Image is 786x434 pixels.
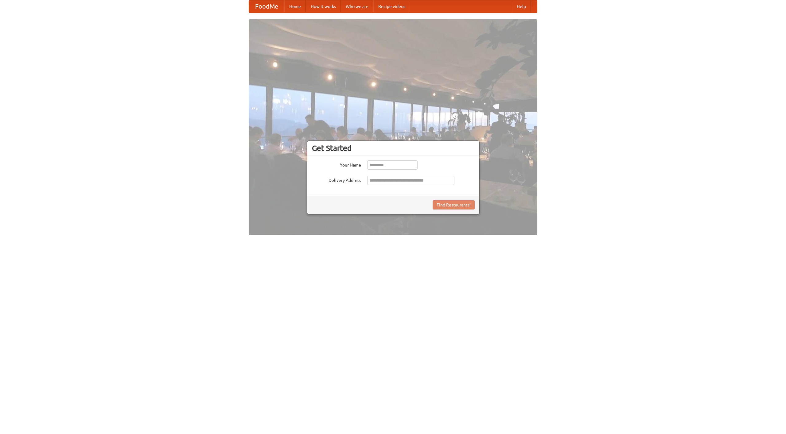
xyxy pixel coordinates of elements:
label: Delivery Address [312,176,361,183]
h3: Get Started [312,144,475,153]
a: How it works [306,0,341,13]
a: Home [284,0,306,13]
label: Your Name [312,160,361,168]
a: FoodMe [249,0,284,13]
a: Help [512,0,531,13]
a: Recipe videos [373,0,410,13]
button: Find Restaurants! [433,200,475,209]
a: Who we are [341,0,373,13]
